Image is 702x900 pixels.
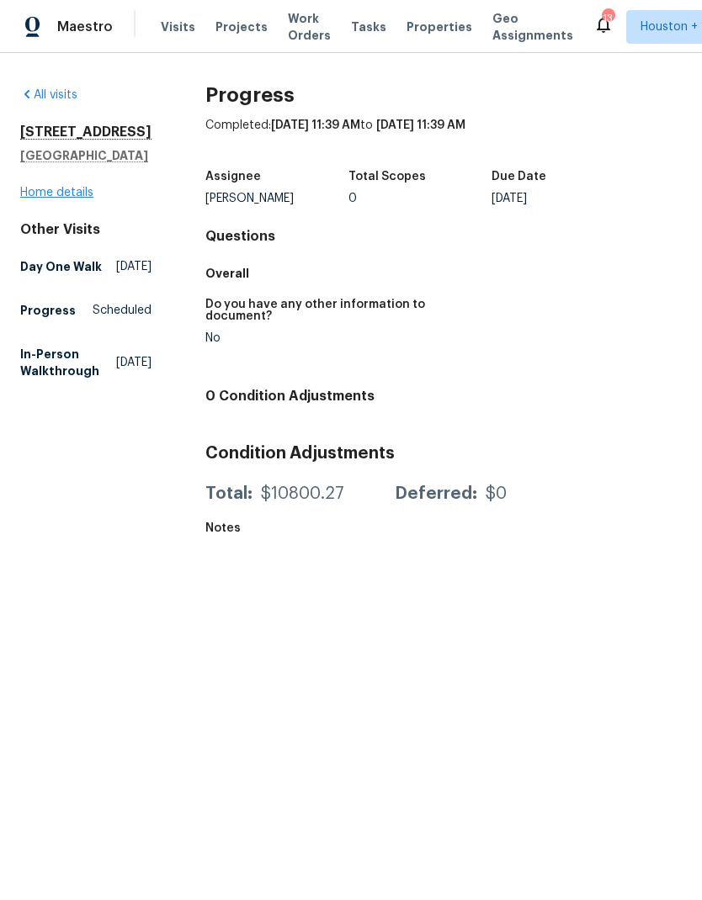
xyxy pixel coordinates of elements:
[205,332,430,344] div: No
[205,522,241,534] h5: Notes
[205,299,430,322] h5: Do you have any other information to document?
[205,485,253,502] div: Total:
[205,265,682,282] h5: Overall
[492,193,635,204] div: [DATE]
[351,21,386,33] span: Tasks
[492,171,546,183] h5: Due Date
[161,19,195,35] span: Visits
[602,10,614,27] div: 13
[407,19,472,35] span: Properties
[20,295,152,326] a: ProgressScheduled
[261,485,344,502] div: $10800.27
[57,19,113,35] span: Maestro
[376,119,465,131] span: [DATE] 11:39 AM
[20,251,152,282] a: Day One Walk[DATE]
[205,171,261,183] h5: Assignee
[20,221,152,238] div: Other Visits
[20,258,102,275] h5: Day One Walk
[492,10,573,44] span: Geo Assignments
[205,87,682,103] h2: Progress
[486,485,507,502] div: $0
[20,346,116,379] h5: In-Person Walkthrough
[288,10,331,44] span: Work Orders
[205,388,682,405] h4: 0 Condition Adjustments
[20,302,76,319] h5: Progress
[20,339,152,386] a: In-Person Walkthrough[DATE]
[20,187,93,199] a: Home details
[205,445,682,462] h3: Condition Adjustments
[215,19,268,35] span: Projects
[116,354,152,371] span: [DATE]
[205,228,682,245] h4: Questions
[205,193,348,204] div: [PERSON_NAME]
[348,171,426,183] h5: Total Scopes
[348,193,492,204] div: 0
[205,117,682,161] div: Completed: to
[395,485,477,502] div: Deferred:
[93,302,152,319] span: Scheduled
[20,89,77,101] a: All visits
[116,258,152,275] span: [DATE]
[271,119,360,131] span: [DATE] 11:39 AM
